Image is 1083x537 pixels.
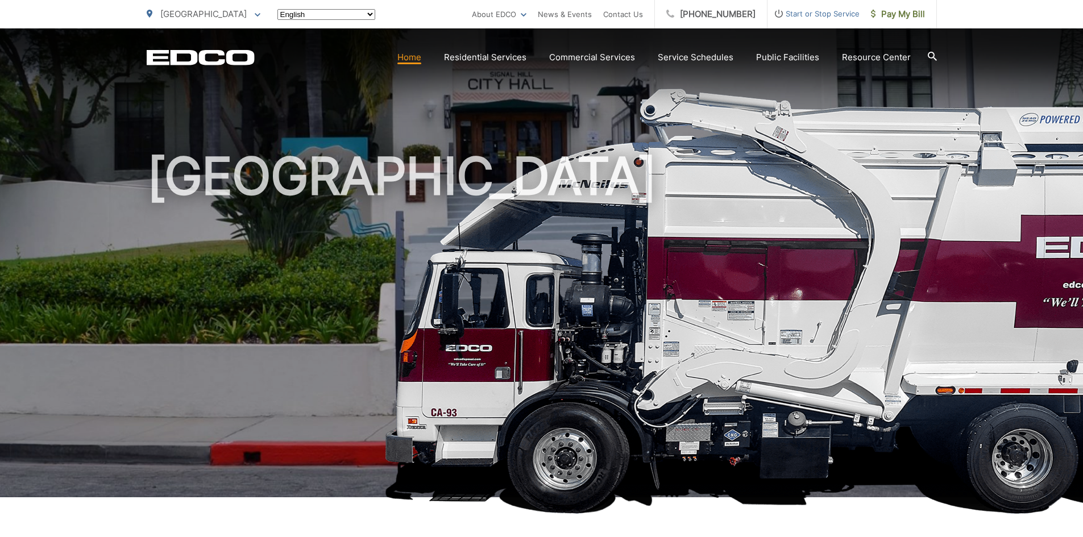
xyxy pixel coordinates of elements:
span: [GEOGRAPHIC_DATA] [160,9,247,19]
h1: [GEOGRAPHIC_DATA] [147,148,937,507]
a: Contact Us [603,7,643,21]
a: About EDCO [472,7,526,21]
a: Public Facilities [756,51,819,64]
span: Pay My Bill [871,7,925,21]
a: Service Schedules [658,51,733,64]
a: Resource Center [842,51,911,64]
a: Commercial Services [549,51,635,64]
a: Home [397,51,421,64]
select: Select a language [277,9,375,20]
a: EDCD logo. Return to the homepage. [147,49,255,65]
a: News & Events [538,7,592,21]
a: Residential Services [444,51,526,64]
